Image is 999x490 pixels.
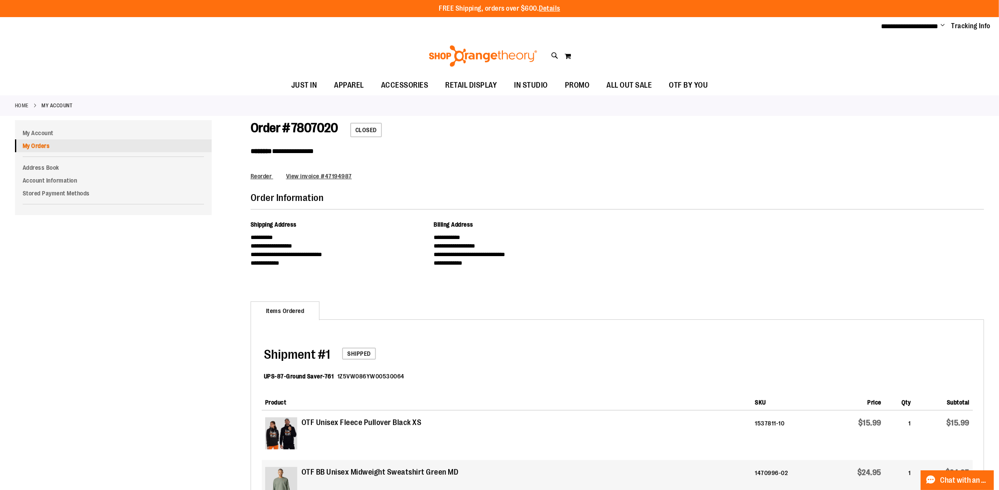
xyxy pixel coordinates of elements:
[439,4,560,14] p: FREE Shipping, orders over $600.
[265,417,297,449] img: Product image for Unisex Fleece Pullover
[669,76,708,95] span: OTF BY YOU
[286,173,352,180] a: View invoice #47194987
[565,76,590,95] span: PROMO
[286,173,325,180] span: View invoice #
[251,173,273,180] a: Reorder
[251,301,320,320] strong: Items Ordered
[15,102,29,109] a: Home
[914,391,973,410] th: Subtotal
[751,391,826,410] th: SKU
[291,76,317,95] span: JUST IN
[15,161,212,174] a: Address Book
[262,391,752,410] th: Product
[606,76,652,95] span: ALL OUT SALE
[264,347,330,362] span: 1
[381,76,429,95] span: ACCESSORIES
[751,410,826,460] td: 1537811-10
[940,476,989,484] span: Chat with an Expert
[539,5,560,12] a: Details
[15,139,212,152] a: My Orders
[264,372,334,381] dt: UPS-87-Ground Saver-761
[885,391,914,410] th: Qty
[15,187,212,200] a: Stored Payment Methods
[428,45,538,67] img: Shop Orangetheory
[826,391,884,410] th: Price
[885,410,914,460] td: 1
[434,221,473,228] span: Billing Address
[337,372,405,381] dd: 1Z5VW086YW00530064
[857,468,881,477] span: $24.95
[858,419,881,427] span: $15.99
[946,419,969,427] span: $15.99
[514,76,548,95] span: IN STUDIO
[342,348,376,360] span: Shipped
[350,123,382,137] span: Closed
[952,21,991,31] a: Tracking Info
[42,102,73,109] strong: My Account
[15,127,212,139] a: My Account
[251,173,272,180] span: Reorder
[251,121,338,135] span: Order # 7807020
[941,22,945,30] button: Account menu
[264,347,325,362] span: Shipment #
[251,221,297,228] span: Shipping Address
[301,417,422,428] strong: OTF Unisex Fleece Pullover Black XS
[334,76,364,95] span: APPAREL
[445,76,497,95] span: RETAIL DISPLAY
[251,192,324,203] span: Order Information
[946,468,969,477] span: $24.95
[921,470,994,490] button: Chat with an Expert
[15,174,212,187] a: Account Information
[301,467,459,478] strong: OTF BB Unisex Midweight Sweatshirt Green MD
